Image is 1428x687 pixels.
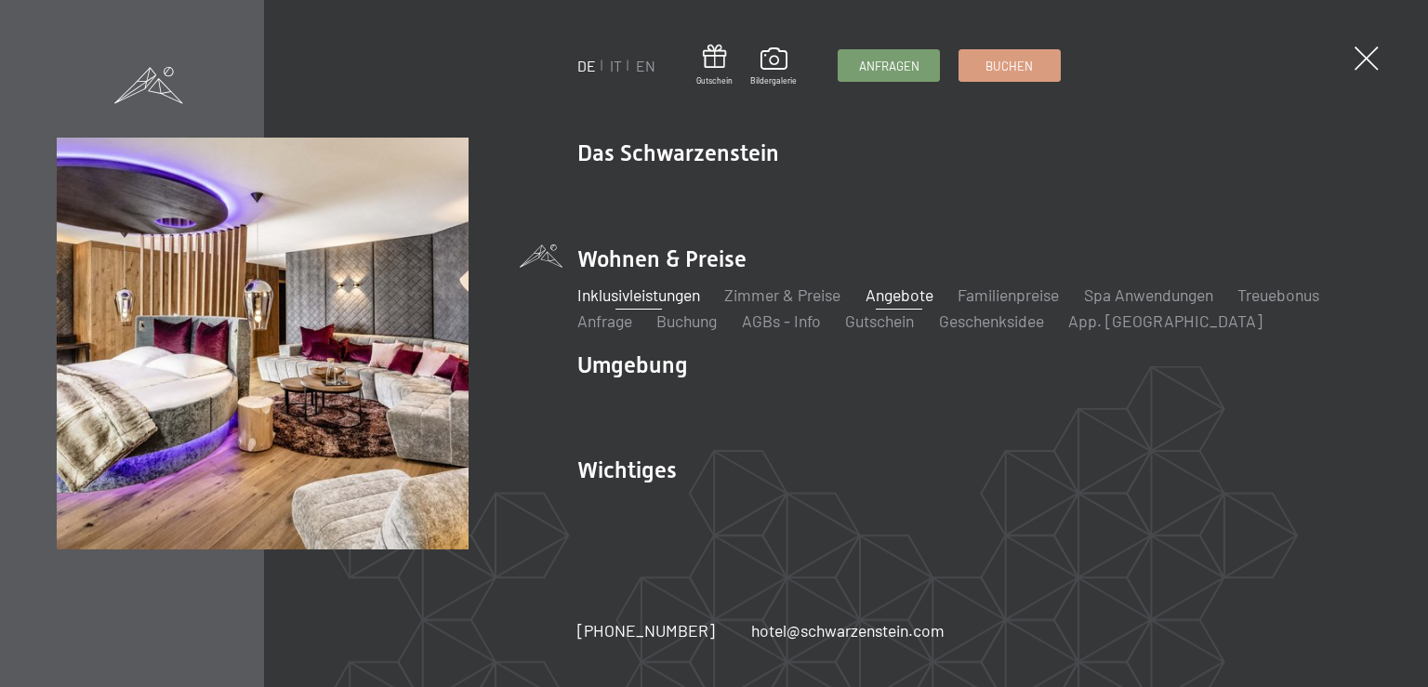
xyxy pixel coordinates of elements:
[577,620,715,641] span: [PHONE_NUMBER]
[866,284,933,305] a: Angebote
[577,284,700,305] a: Inklusivleistungen
[750,47,797,86] a: Bildergalerie
[656,310,717,331] a: Buchung
[1084,284,1213,305] a: Spa Anwendungen
[959,50,1060,81] a: Buchen
[750,75,797,86] span: Bildergalerie
[845,310,914,331] a: Gutschein
[1237,284,1319,305] a: Treuebonus
[724,284,840,305] a: Zimmer & Preise
[577,310,632,331] a: Anfrage
[696,75,733,86] span: Gutschein
[985,58,1033,74] span: Buchen
[636,57,655,74] a: EN
[839,50,939,81] a: Anfragen
[939,310,1044,331] a: Geschenksidee
[610,57,622,74] a: IT
[958,284,1059,305] a: Familienpreise
[696,45,733,86] a: Gutschein
[577,57,596,74] a: DE
[1068,310,1263,331] a: App. [GEOGRAPHIC_DATA]
[577,619,715,642] a: [PHONE_NUMBER]
[859,58,919,74] span: Anfragen
[742,310,821,331] a: AGBs - Info
[751,619,945,642] a: hotel@schwarzenstein.com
